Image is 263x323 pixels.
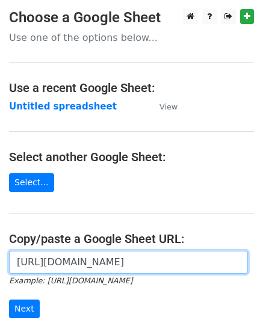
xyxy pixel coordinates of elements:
p: Use one of the options below... [9,31,254,44]
h4: Copy/paste a Google Sheet URL: [9,232,254,246]
input: Next [9,300,40,318]
a: Select... [9,173,54,192]
small: Example: [URL][DOMAIN_NAME] [9,276,132,285]
h3: Choose a Google Sheet [9,9,254,26]
small: View [159,102,178,111]
input: Paste your Google Sheet URL here [9,251,248,274]
h4: Use a recent Google Sheet: [9,81,254,95]
h4: Select another Google Sheet: [9,150,254,164]
a: View [147,101,178,112]
iframe: Chat Widget [203,265,263,323]
a: Untitled spreadsheet [9,101,117,112]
